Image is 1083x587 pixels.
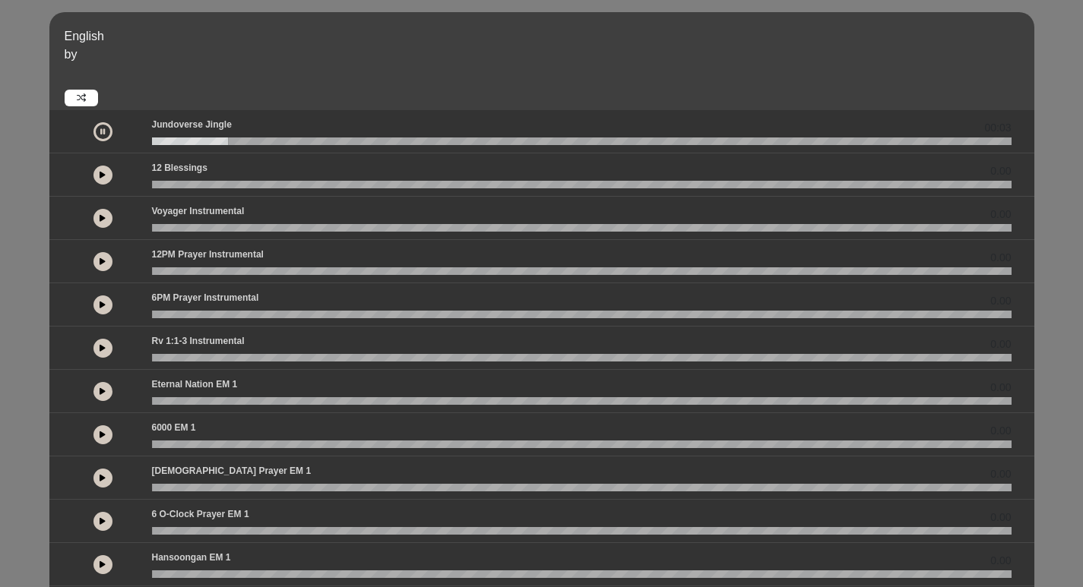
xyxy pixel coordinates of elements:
span: by [65,48,78,61]
span: 0.00 [990,336,1011,352]
p: Hansoongan EM 1 [152,551,231,564]
span: 0.00 [990,553,1011,569]
span: 0.00 [990,423,1011,439]
p: 6000 EM 1 [152,421,196,434]
span: 0.00 [990,380,1011,396]
p: English [65,27,1031,46]
p: 6 o-clock prayer EM 1 [152,507,249,521]
p: Voyager Instrumental [152,204,245,218]
p: Eternal Nation EM 1 [152,377,238,391]
p: [DEMOGRAPHIC_DATA] prayer EM 1 [152,464,312,478]
span: 0.00 [990,250,1011,266]
p: Jundoverse Jingle [152,118,232,131]
span: 00:03 [984,120,1011,136]
p: 12 Blessings [152,161,207,175]
span: 0.00 [990,293,1011,309]
p: Rv 1:1-3 Instrumental [152,334,245,348]
span: 0.00 [990,163,1011,179]
span: 0.00 [990,466,1011,482]
span: 0.00 [990,510,1011,525]
p: 6PM Prayer Instrumental [152,291,259,305]
p: 12PM Prayer Instrumental [152,248,264,261]
span: 0.00 [990,207,1011,222]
